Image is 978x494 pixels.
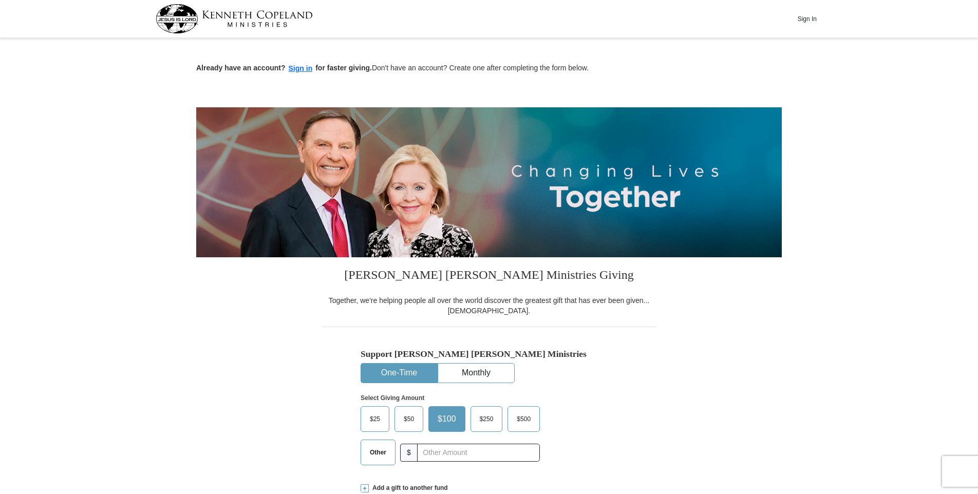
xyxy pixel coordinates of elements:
h5: Support [PERSON_NAME] [PERSON_NAME] Ministries [361,349,617,359]
button: Sign in [286,63,316,74]
span: $500 [512,411,536,427]
span: $50 [399,411,419,427]
span: $ [400,444,418,462]
strong: Already have an account? for faster giving. [196,64,372,72]
span: $250 [475,411,499,427]
span: $25 [365,411,385,427]
div: Together, we're helping people all over the world discover the greatest gift that has ever been g... [322,295,656,316]
strong: Select Giving Amount [361,394,424,402]
p: Don't have an account? Create one after completing the form below. [196,63,782,74]
h3: [PERSON_NAME] [PERSON_NAME] Ministries Giving [322,257,656,295]
input: Other Amount [417,444,540,462]
span: Add a gift to another fund [369,484,448,492]
span: Other [365,445,391,460]
img: kcm-header-logo.svg [156,4,313,33]
button: Monthly [438,364,514,383]
span: $100 [432,411,461,427]
button: Sign In [792,11,822,27]
button: One-Time [361,364,437,383]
